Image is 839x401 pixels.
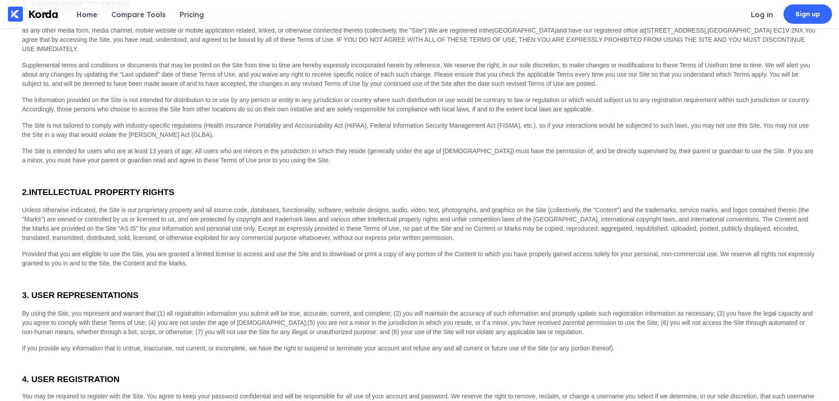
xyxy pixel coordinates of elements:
span: ) you have the legal capacity and you agree to comply with these Terms of Use; [22,310,813,326]
span: ) you will not access the Site through automated or non-human means, whether through a bot, scrip... [22,319,805,335]
span: 6 [663,319,666,326]
div: Log in [751,10,773,19]
div: and have our registered office at , You agree that by accessing the Site, you have read, understo... [22,17,817,54]
span: Provided that you are eligible to use the Site, you are granted a limited license to access and u... [22,250,814,267]
span: The information provided on the Site is not intended for distribution to or use by any person or ... [22,96,810,113]
span: ) you are not under the age of [DEMOGRAPHIC_DATA]; [154,319,307,326]
span: 4. [22,375,29,384]
span: These Terms of Use constitute a legally binding agreement made between you, whether personally or... [22,18,809,34]
span: ( [148,319,151,326]
span: If you provide any information that is untrue, inaccurate, not current, or incomplete, we have th... [22,345,615,352]
bdt: [GEOGRAPHIC_DATA] [707,27,772,34]
div: Pricing [180,10,204,19]
span: 3 [719,310,723,317]
span: ) you will maintain the accuracy of such information and promptly update such registration inform... [22,310,813,326]
bdt: , or if a minor, you have received parental permission to use the Site [472,319,658,326]
span: ) all registration information you submit will be true, accurate, current, and complete; ( [163,310,395,317]
span: The Site is not tailored to comply with industry-specific regulations (Health Insurance Portabili... [22,122,809,138]
span: ) you are not a minor in the jurisdiction in which you reside ; ( [313,319,663,326]
div: Compare Tools [111,10,166,19]
span: 5 [310,319,313,326]
span: ) your use of the Site will not violate any applicable law or regulation. [397,328,584,335]
span: USER REPRESENTATIONS [22,291,138,300]
span: By using the Site, you represent and warrant that: [22,310,157,317]
div: Home [77,10,97,19]
span: ; [713,310,715,317]
span: Unless otherwise indicated, the Site is our proprietary property and all source code, databases, ... [22,206,809,241]
span: The Site is intended for users who are at least 13 years of age. All users who are minors in the ... [22,147,813,164]
bdt: EC1V 2NX [773,27,803,34]
span: ( [157,310,159,317]
span: 3. [22,291,29,300]
span: We are registered in the [428,27,556,34]
span: ( [307,319,310,326]
div: Sign up [795,10,821,18]
span: 2. [22,188,29,197]
div: Korda [28,7,58,21]
span: 7 [197,328,201,335]
span: 1 [159,310,163,317]
span: 4 [151,319,154,326]
span: USER REGISTRATION [22,375,119,384]
bdt: . [803,27,805,34]
span: ( [717,310,719,317]
span: Supplemental terms and conditions or documents that may be posted on the Site from time to time a... [22,62,810,87]
span: 8 [394,328,397,335]
span: INTELLECTUAL PROPERTY RIGHTS [22,188,174,197]
bdt: [GEOGRAPHIC_DATA] [492,27,557,34]
bdt: [STREET_ADDRESS] [645,27,706,34]
span: ) you will not use the Site for any illegal or unauthorized purpose; and ( [201,328,393,335]
a: Sign up [784,4,832,24]
span: 2 [395,310,399,317]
